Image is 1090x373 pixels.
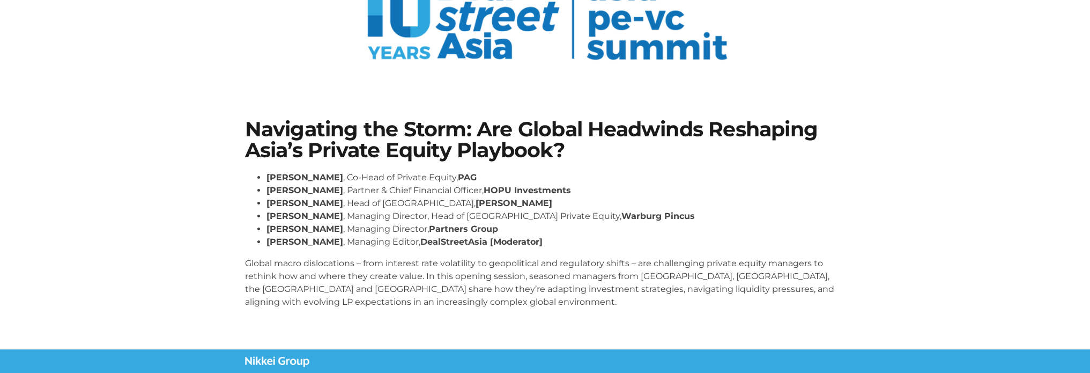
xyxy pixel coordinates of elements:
[266,224,343,234] strong: [PERSON_NAME]
[245,356,309,367] img: Nikkei Group
[429,224,498,234] strong: Partners Group
[266,236,846,248] li: , Managing Editor,
[245,257,846,309] p: Global macro dislocations – from interest rate volatility to geopolitical and regulatory shifts –...
[266,184,846,197] li: , Partner & Chief Financial Officer,
[266,197,846,210] li: , Head of [GEOGRAPHIC_DATA],
[621,211,695,221] strong: Warburg Pincus
[266,171,846,184] li: , Co-Head of Private Equity,
[266,172,343,182] strong: [PERSON_NAME]
[266,211,343,221] strong: [PERSON_NAME]
[458,172,477,182] strong: PAG
[266,185,343,195] strong: [PERSON_NAME]
[484,185,571,195] strong: HOPU Investments
[266,210,846,223] li: , Managing Director, Head of [GEOGRAPHIC_DATA] Private Equity,
[266,237,343,247] strong: [PERSON_NAME]
[245,119,846,160] h1: Navigating the Storm: Are Global Headwinds Reshaping Asia’s Private Equity Playbook?
[266,198,343,208] strong: [PERSON_NAME]
[420,237,543,247] strong: DealStreetAsia [Moderator]
[476,198,552,208] strong: [PERSON_NAME]
[266,223,846,236] li: , Managing Director,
